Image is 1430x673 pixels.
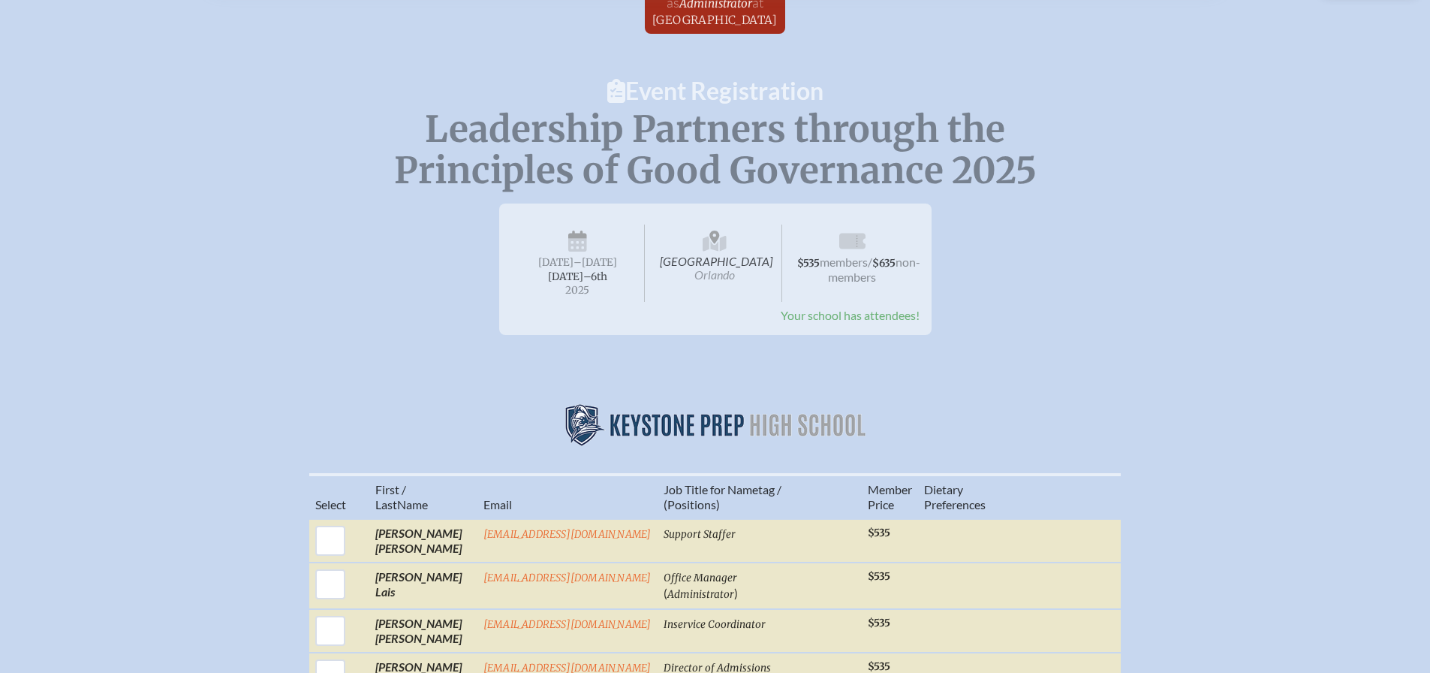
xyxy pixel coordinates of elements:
[574,256,617,269] span: –[DATE]
[797,257,820,270] span: $535
[868,617,890,629] span: $535
[315,497,346,512] span: Select
[548,270,607,283] span: [DATE]–⁠6th
[918,475,1037,519] th: Diet
[734,586,738,600] span: )
[483,572,652,584] a: [EMAIL_ADDRESS][DOMAIN_NAME]
[868,527,890,539] span: $535
[369,609,477,653] td: [PERSON_NAME] [PERSON_NAME]
[820,255,868,269] span: members
[565,401,866,446] img: Keystone Prep High School
[483,528,652,541] a: [EMAIL_ADDRESS][DOMAIN_NAME]
[538,256,574,269] span: [DATE]
[369,563,477,609] td: [PERSON_NAME] Lais
[868,497,894,512] span: Price
[664,618,766,631] span: Inservice Coordinator
[667,588,734,601] span: Administrator
[664,572,737,584] span: Office Manager
[781,308,920,322] span: Your school has attendees!
[694,267,735,282] span: Orlando
[648,225,782,302] span: [GEOGRAPHIC_DATA]
[924,482,986,512] span: ary Preferences
[664,586,667,600] span: (
[652,13,778,27] span: [GEOGRAPHIC_DATA]
[483,618,652,631] a: [EMAIL_ADDRESS][DOMAIN_NAME]
[375,497,397,512] span: Last
[369,475,477,519] th: Name
[477,475,658,519] th: Email
[872,257,896,270] span: $635
[828,255,920,284] span: non-members
[658,475,862,519] th: Job Title for Nametag / (Positions)
[664,528,736,541] span: Support Staffer
[868,255,872,269] span: /
[319,109,1112,192] p: Leadership Partners through the Principles of Good Governance 2025
[868,570,890,583] span: $535
[862,475,918,519] th: Memb
[369,519,477,563] td: [PERSON_NAME] [PERSON_NAME]
[523,285,633,296] span: 2025
[868,660,890,673] span: $535
[375,482,406,496] span: First /
[902,482,912,496] span: er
